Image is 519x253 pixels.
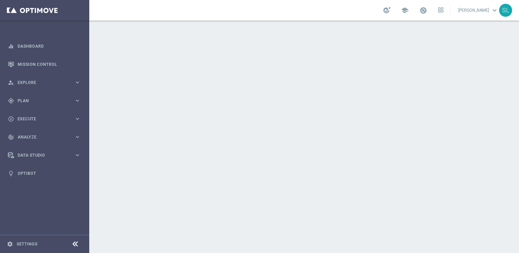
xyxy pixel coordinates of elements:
[8,80,81,85] button: person_search Explore keyboard_arrow_right
[8,134,74,140] div: Analyze
[8,98,74,104] div: Plan
[8,116,81,122] button: play_circle_outline Execute keyboard_arrow_right
[8,55,81,73] div: Mission Control
[8,116,74,122] div: Execute
[8,152,74,158] div: Data Studio
[8,98,14,104] i: gps_fixed
[8,116,14,122] i: play_circle_outline
[74,134,81,140] i: keyboard_arrow_right
[8,37,81,55] div: Dashboard
[8,80,14,86] i: person_search
[18,117,74,121] span: Execute
[18,37,81,55] a: Dashboard
[16,242,37,246] a: Settings
[8,170,14,177] i: lightbulb
[18,164,81,182] a: Optibot
[74,152,81,158] i: keyboard_arrow_right
[7,241,13,247] i: settings
[499,4,512,17] div: SL
[8,80,74,86] div: Explore
[401,7,408,14] span: school
[8,153,81,158] button: Data Studio keyboard_arrow_right
[74,79,81,86] i: keyboard_arrow_right
[18,99,74,103] span: Plan
[8,134,14,140] i: track_changes
[8,62,81,67] button: Mission Control
[8,164,81,182] div: Optibot
[8,98,81,104] button: gps_fixed Plan keyboard_arrow_right
[8,44,81,49] button: equalizer Dashboard
[8,134,81,140] button: track_changes Analyze keyboard_arrow_right
[74,97,81,104] i: keyboard_arrow_right
[18,135,74,139] span: Analyze
[458,5,499,15] a: [PERSON_NAME]keyboard_arrow_down
[18,153,74,157] span: Data Studio
[74,116,81,122] i: keyboard_arrow_right
[8,171,81,176] button: lightbulb Optibot
[18,81,74,85] span: Explore
[18,55,81,73] a: Mission Control
[8,43,14,49] i: equalizer
[491,7,498,14] span: keyboard_arrow_down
